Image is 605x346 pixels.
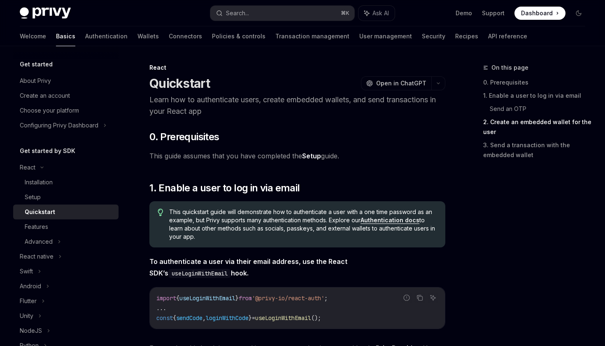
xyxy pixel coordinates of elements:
[372,9,389,17] span: Ask AI
[226,8,249,18] div: Search...
[361,76,431,90] button: Open in ChatGPT
[455,26,478,46] a: Recipes
[252,294,324,302] span: '@privy-io/react-auth'
[20,311,33,321] div: Unity
[13,175,119,190] a: Installation
[361,217,419,224] a: Authentication docs
[149,181,300,195] span: 1. Enable a user to log in via email
[252,314,255,322] span: =
[149,64,445,72] div: React
[275,26,349,46] a: Transaction management
[13,205,119,219] a: Quickstart
[20,120,98,130] div: Configuring Privy Dashboard
[13,219,119,234] a: Features
[13,73,119,88] a: About Privy
[358,6,395,21] button: Ask AI
[20,266,33,276] div: Swift
[25,237,53,247] div: Advanced
[206,314,249,322] span: loginWithCode
[156,304,166,312] span: ...
[149,257,347,277] strong: To authenticate a user via their email address, use the React SDK’s hook.
[428,292,438,303] button: Ask AI
[156,314,173,322] span: const
[25,207,55,217] div: Quickstart
[20,281,41,291] div: Android
[491,63,528,73] span: On this page
[20,252,54,261] div: React native
[324,294,328,302] span: ;
[149,94,445,117] p: Learn how to authenticate users, create embedded wallets, and send transactions in your React app
[149,150,445,162] span: This guide assumes that you have completed the guide.
[168,269,231,278] code: useLoginWithEmail
[179,294,235,302] span: useLoginWithEmail
[25,222,48,232] div: Features
[514,7,565,20] a: Dashboard
[176,314,202,322] span: sendCode
[169,208,437,241] span: This quickstart guide will demonstrate how to authenticate a user with a one time password as an ...
[483,89,592,102] a: 1. Enable a user to log in via email
[359,26,412,46] a: User management
[341,10,349,16] span: ⌘ K
[376,79,426,87] span: Open in ChatGPT
[137,26,159,46] a: Wallets
[414,292,425,303] button: Copy the contents from the code block
[255,314,311,322] span: useLoginWithEmail
[20,59,53,69] h5: Get started
[239,294,252,302] span: from
[20,162,35,172] div: React
[149,130,219,144] span: 0. Prerequisites
[13,88,119,103] a: Create an account
[483,139,592,162] a: 3. Send a transaction with the embedded wallet
[235,294,239,302] span: }
[202,314,206,322] span: ,
[483,115,592,139] a: 2. Create an embedded wallet for the user
[20,26,46,46] a: Welcome
[156,294,176,302] span: import
[20,76,51,86] div: About Privy
[488,26,527,46] a: API reference
[521,9,553,17] span: Dashboard
[212,26,265,46] a: Policies & controls
[572,7,585,20] button: Toggle dark mode
[20,7,71,19] img: dark logo
[169,26,202,46] a: Connectors
[482,9,505,17] a: Support
[25,177,53,187] div: Installation
[85,26,128,46] a: Authentication
[483,76,592,89] a: 0. Prerequisites
[13,103,119,118] a: Choose your platform
[173,314,176,322] span: {
[13,190,119,205] a: Setup
[456,9,472,17] a: Demo
[25,192,41,202] div: Setup
[490,102,592,115] a: Send an OTP
[302,152,321,160] a: Setup
[20,296,37,306] div: Flutter
[422,26,445,46] a: Security
[149,76,210,91] h1: Quickstart
[311,314,321,322] span: ();
[176,294,179,302] span: {
[56,26,75,46] a: Basics
[20,91,70,101] div: Create an account
[20,146,75,156] h5: Get started by SDK
[210,6,354,21] button: Search...⌘K
[158,209,163,216] svg: Tip
[401,292,412,303] button: Report incorrect code
[20,106,79,115] div: Choose your platform
[20,326,42,336] div: NodeJS
[249,314,252,322] span: }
